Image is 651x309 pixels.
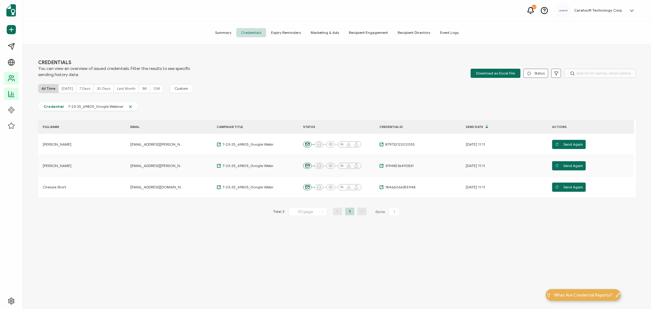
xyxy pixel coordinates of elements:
[142,86,147,91] span: 3M
[559,10,568,12] img: a9ee5910-6a38-4b3f-8289-cffb42fa798b.svg
[564,69,636,78] input: Search for names, email addresses, and IDs
[289,208,327,216] input: Select
[379,142,415,147] a: 87973212202055
[153,86,160,91] span: 12M
[117,86,136,91] span: Last Month
[221,185,278,190] span: 7-23-25_69805_Google Webinar
[126,123,187,130] div: EMAIL
[574,8,623,13] h5: Carahsoft Technology Corp.
[221,163,278,168] span: 7-23-25_69805_Google Webinar
[344,28,393,37] span: Recipient Engagement
[620,280,651,309] iframe: Chat Widget
[97,86,110,91] span: 30 Days
[345,208,354,215] li: 1
[42,86,55,91] span: All Time
[384,142,415,147] span: 87973212202055
[552,183,586,192] button: Send Again
[63,104,128,109] span: 7-23-25_69805_Google Webinar
[555,161,583,170] span: Send Again
[384,163,414,168] span: 31948536492831
[298,123,375,130] div: STATUS
[130,163,184,168] span: [EMAIL_ADDRESS][PERSON_NAME][PERSON_NAME][DOMAIN_NAME]
[62,86,73,91] span: [DATE]
[79,86,90,91] span: 7 Days
[221,142,278,147] span: 7-23-25_69805_Google Webinar
[43,185,66,190] span: Chessie Short
[552,140,586,149] button: Send Again
[552,161,586,170] button: Send Again
[236,28,266,37] span: Credentials
[375,123,436,130] div: CREDENTIAL ID
[555,183,583,192] span: Send Again
[130,185,184,190] span: [EMAIL_ADDRESS][DOMAIN_NAME]
[169,84,193,93] button: Custom
[616,293,620,297] img: minimize-icon.svg
[384,185,415,190] span: 18466066355948
[393,28,435,37] span: Recipient Directory
[273,208,284,216] span: Total 3
[435,28,464,37] span: Event Logs
[555,140,583,149] span: Send Again
[38,123,99,130] div: FULL NAME
[548,123,609,130] div: ACTIONS
[523,69,548,78] button: Status
[554,292,613,298] span: What Are Credential Reports?
[266,28,306,37] span: Expiry Reminders
[461,122,522,132] div: Send Date
[210,28,236,37] span: Summary
[476,69,515,78] span: Download as Excel File
[466,163,485,168] span: [DATE] 11:11
[471,69,520,78] button: Download as Excel File
[43,163,71,168] span: [PERSON_NAME]
[6,4,16,16] img: sertifier-logomark-colored.svg
[38,66,191,78] span: You can view an overview of issued credentials. Filter the results to see specific sending histor...
[466,185,485,190] span: [DATE] 11:11
[379,185,415,190] a: 18466066355948
[306,28,344,37] span: Marketing & Ads
[43,142,71,147] span: [PERSON_NAME]
[212,123,273,130] div: CAMPAIGN TITLE
[532,5,536,9] div: 31
[130,142,184,147] span: [EMAIL_ADDRESS][PERSON_NAME][PERSON_NAME][DOMAIN_NAME]
[379,163,414,168] a: 31948536492831
[38,60,191,66] span: CREDENTIALS
[44,104,63,109] span: Credential
[466,142,485,147] span: [DATE] 11:11
[375,208,401,216] span: Go to
[175,86,188,91] span: Custom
